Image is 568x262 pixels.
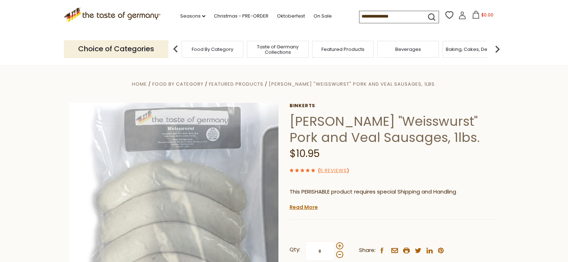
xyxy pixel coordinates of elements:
[481,12,493,18] span: $0.00
[320,167,347,175] a: 5 Reviews
[296,202,499,211] li: We will ship this product in heat-protective packaging and ice.
[269,81,436,87] a: [PERSON_NAME] "Weisswurst" Pork and Veal Sausages, 1lbs.
[321,47,364,52] a: Featured Products
[180,12,205,20] a: Seasons
[290,103,499,109] a: Binkerts
[152,81,204,87] a: Food By Category
[192,47,233,52] a: Food By Category
[214,12,268,20] a: Christmas - PRE-ORDER
[395,47,421,52] a: Beverages
[249,44,306,55] a: Taste of Germany Collections
[290,245,300,254] strong: Qty:
[209,81,263,87] a: Featured Products
[277,12,305,20] a: Oktoberfest
[132,81,147,87] a: Home
[305,241,335,261] input: Qty:
[318,167,349,174] span: ( )
[446,47,501,52] a: Baking, Cakes, Desserts
[468,11,498,22] button: $0.00
[290,204,318,211] a: Read More
[359,246,376,255] span: Share:
[490,42,505,56] img: next arrow
[290,187,499,196] p: This PERISHABLE product requires special Shipping and Handling
[290,113,499,146] h1: [PERSON_NAME] "Weisswurst" Pork and Veal Sausages, 1lbs.
[64,40,168,58] p: Choice of Categories
[290,147,320,161] span: $10.95
[168,42,183,56] img: previous arrow
[314,12,332,20] a: On Sale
